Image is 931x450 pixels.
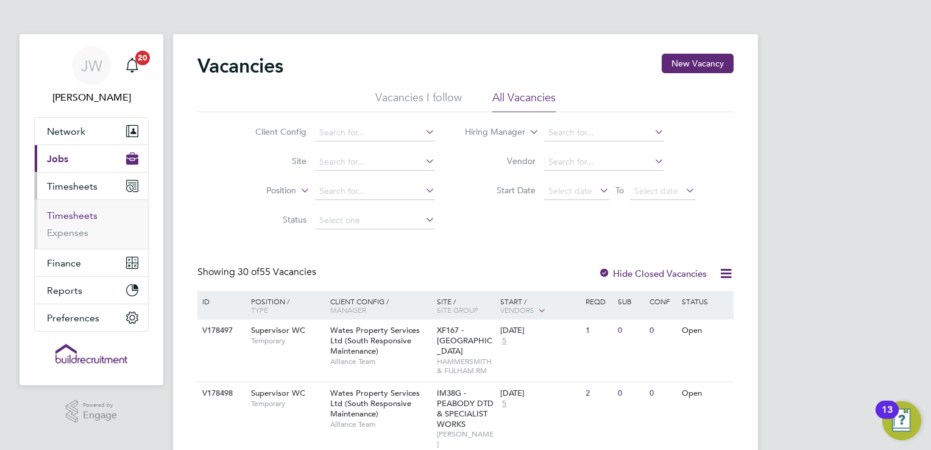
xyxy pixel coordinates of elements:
[226,185,296,197] label: Position
[315,212,435,229] input: Select one
[679,382,732,405] div: Open
[330,305,366,315] span: Manager
[135,51,150,65] span: 20
[47,257,81,269] span: Finance
[500,336,508,346] span: 5
[330,388,420,419] span: Wates Property Services Ltd (South Responsive Maintenance)
[548,185,592,196] span: Select date
[646,320,678,342] div: 0
[315,183,435,200] input: Search for...
[35,277,148,304] button: Reports
[199,382,242,405] div: V178498
[242,291,327,320] div: Position /
[662,54,734,73] button: New Vacancy
[47,210,97,221] a: Timesheets
[500,326,579,336] div: [DATE]
[598,268,707,279] label: Hide Closed Vacancies
[236,126,306,137] label: Client Config
[646,291,678,312] div: Conf
[34,344,149,363] a: Go to home page
[35,173,148,199] button: Timesheets
[500,305,534,315] span: Vendors
[634,185,678,196] span: Select date
[199,320,242,342] div: V178497
[882,401,921,440] button: Open Resource Center, 13 new notifications
[120,46,144,85] a: 20
[35,304,148,331] button: Preferences
[236,214,306,225] label: Status
[197,54,283,78] h2: Vacancies
[437,305,478,315] span: Site Group
[612,182,628,198] span: To
[330,325,420,356] span: Wates Property Services Ltd (South Responsive Maintenance)
[251,388,305,398] span: Supervisor WC
[47,126,85,137] span: Network
[582,320,614,342] div: 1
[251,336,324,346] span: Temporary
[679,320,732,342] div: Open
[455,126,525,138] label: Hiring Manager
[66,400,118,423] a: Powered byEngage
[437,429,495,448] span: [PERSON_NAME]
[492,90,556,112] li: All Vacancies
[466,185,536,196] label: Start Date
[582,291,614,312] div: Reqd
[375,90,462,112] li: Vacancies I follow
[47,285,82,296] span: Reports
[251,325,305,335] span: Supervisor WC
[236,155,306,166] label: Site
[500,399,508,409] span: 5
[330,420,431,429] span: Alliance Team
[238,266,316,278] span: 55 Vacancies
[35,249,148,276] button: Finance
[315,154,435,171] input: Search for...
[47,227,88,238] a: Expenses
[315,124,435,141] input: Search for...
[83,410,117,421] span: Engage
[330,357,431,366] span: Alliance Team
[679,291,732,312] div: Status
[47,180,97,192] span: Timesheets
[35,145,148,172] button: Jobs
[466,155,536,166] label: Vendor
[199,291,242,312] div: ID
[437,388,494,429] span: IM38G - PEABODY DTD & SPECIALIST WORKS
[437,357,495,376] span: HAMMERSMITH & FULHAM RM
[434,291,498,320] div: Site /
[646,382,678,405] div: 0
[197,266,319,279] div: Showing
[615,320,646,342] div: 0
[81,58,102,74] span: JW
[615,382,646,405] div: 0
[437,325,492,356] span: XF167 - [GEOGRAPHIC_DATA]
[251,399,324,409] span: Temporary
[35,118,148,145] button: Network
[544,154,664,171] input: Search for...
[34,46,149,105] a: JW[PERSON_NAME]
[34,90,149,105] span: Josh Wakefield
[582,382,614,405] div: 2
[19,34,163,385] nav: Main navigation
[882,410,893,426] div: 13
[238,266,260,278] span: 30 of
[47,153,68,165] span: Jobs
[544,124,664,141] input: Search for...
[500,388,579,399] div: [DATE]
[55,344,127,363] img: buildrec-logo-retina.png
[35,199,148,249] div: Timesheets
[615,291,646,312] div: Sub
[251,305,268,315] span: Type
[83,400,117,410] span: Powered by
[47,312,99,324] span: Preferences
[497,291,582,321] div: Start /
[327,291,434,320] div: Client Config /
